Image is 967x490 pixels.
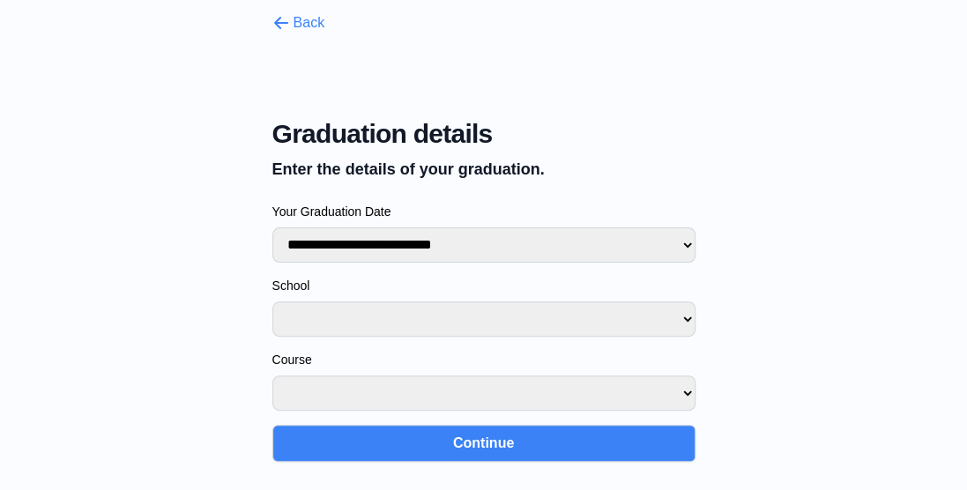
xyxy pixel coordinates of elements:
p: Enter the details of your graduation. [272,157,695,182]
button: Back [272,12,325,33]
span: Graduation details [272,118,695,150]
label: Course [272,351,695,368]
label: School [272,277,695,294]
label: Your Graduation Date [272,203,695,220]
button: Continue [272,425,695,462]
